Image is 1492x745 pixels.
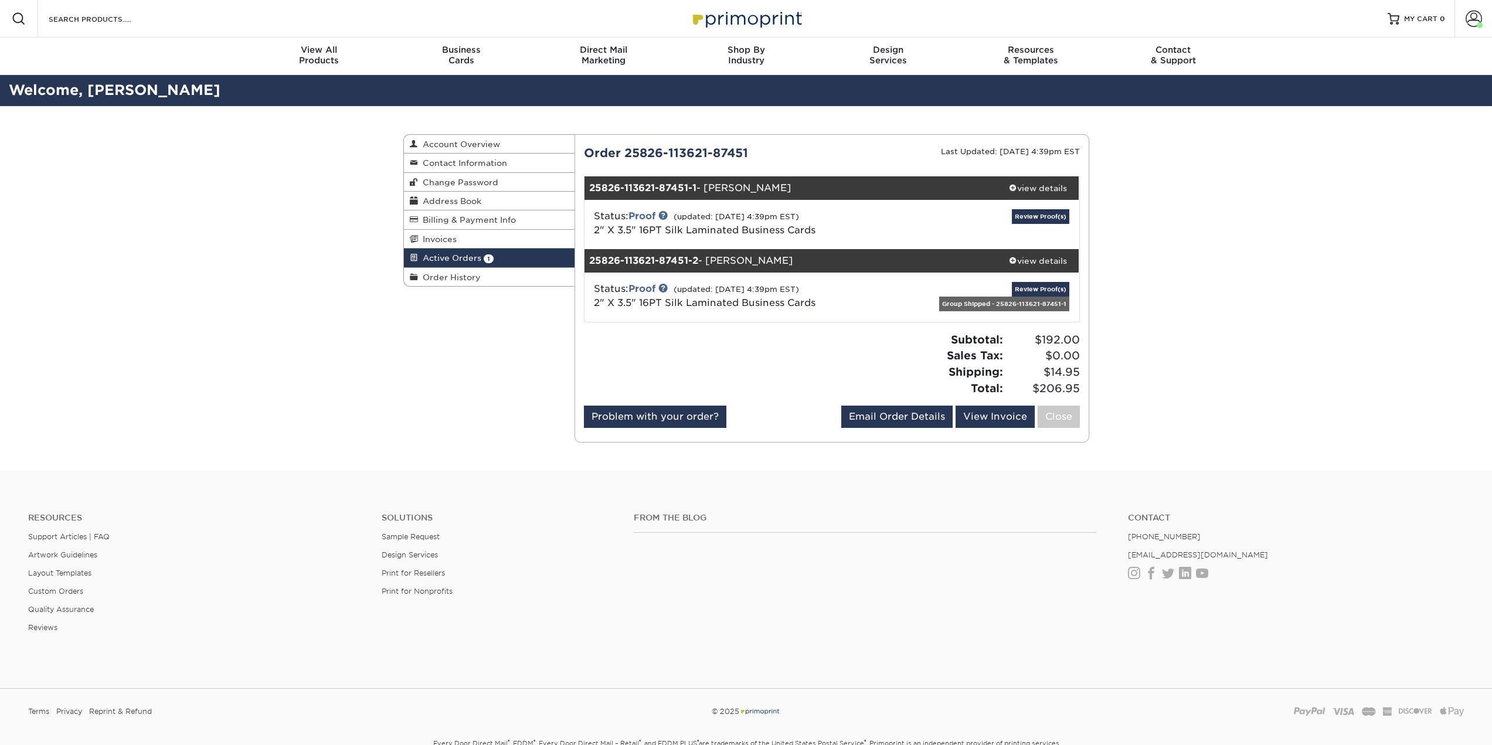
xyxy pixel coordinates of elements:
[1102,38,1245,75] a: Contact& Support
[1007,380,1080,397] span: $206.95
[390,38,532,75] a: BusinessCards
[1440,15,1445,23] span: 0
[404,210,575,229] a: Billing & Payment Info
[1404,14,1437,24] span: MY CART
[47,12,162,26] input: SEARCH PRODUCTS.....
[1102,45,1245,55] span: Contact
[404,173,575,192] a: Change Password
[1128,550,1268,559] a: [EMAIL_ADDRESS][DOMAIN_NAME]
[1007,332,1080,348] span: $192.00
[532,45,675,55] span: Direct Mail
[585,209,914,237] div: Status:
[628,210,655,222] a: Proof
[532,38,675,75] a: Direct MailMarketing
[817,45,960,55] span: Design
[404,249,575,267] a: Active Orders 1
[674,285,799,294] small: (updated: [DATE] 4:39pm EST)
[628,283,655,294] a: Proof
[404,154,575,172] a: Contact Information
[1102,45,1245,66] div: & Support
[418,215,516,224] span: Billing & Payment Info
[739,707,780,716] img: Primoprint
[575,144,832,162] div: Order 25826-113621-87451
[634,513,1097,523] h4: From the Blog
[89,703,152,720] a: Reprint & Refund
[404,192,575,210] a: Address Book
[947,349,1003,362] strong: Sales Tax:
[404,135,575,154] a: Account Overview
[997,176,1079,200] a: view details
[28,605,94,614] a: Quality Assurance
[585,282,914,310] div: Status:
[1038,406,1080,428] a: Close
[675,38,817,75] a: Shop ByIndustry
[28,532,110,541] a: Support Articles | FAQ
[418,158,507,168] span: Contact Information
[484,254,494,263] span: 1
[1007,364,1080,380] span: $14.95
[418,273,481,282] span: Order History
[418,253,481,263] span: Active Orders
[589,182,696,193] strong: 25826-113621-87451-1
[404,230,575,249] a: Invoices
[997,182,1079,194] div: view details
[382,587,453,596] a: Print for Nonprofits
[390,45,532,55] span: Business
[248,45,390,55] span: View All
[960,45,1102,66] div: & Templates
[248,45,390,66] div: Products
[688,6,805,31] img: Primoprint
[584,176,997,200] div: - [PERSON_NAME]
[697,739,699,744] sup: ®
[1128,513,1464,523] a: Contact
[28,587,83,596] a: Custom Orders
[533,739,535,744] sup: ®
[28,623,57,632] a: Reviews
[941,147,1080,156] small: Last Updated: [DATE] 4:39pm EST
[28,513,364,523] h4: Resources
[418,178,498,187] span: Change Password
[382,532,440,541] a: Sample Request
[674,212,799,221] small: (updated: [DATE] 4:39pm EST)
[1007,348,1080,364] span: $0.00
[594,224,815,236] a: 2" X 3.5" 16PT Silk Laminated Business Cards
[532,45,675,66] div: Marketing
[589,255,698,266] strong: 25826-113621-87451-2
[817,45,960,66] div: Services
[584,249,997,273] div: - [PERSON_NAME]
[1128,532,1201,541] a: [PHONE_NUMBER]
[594,297,815,308] a: 2" X 3.5" 16PT Silk Laminated Business Cards
[404,268,575,286] a: Order History
[971,382,1003,394] strong: Total:
[28,569,91,577] a: Layout Templates
[951,333,1003,346] strong: Subtotal:
[584,406,726,428] a: Problem with your order?
[841,406,953,428] a: Email Order Details
[864,739,866,744] sup: ®
[390,45,532,66] div: Cards
[639,739,641,744] sup: ®
[382,513,616,523] h4: Solutions
[997,255,1079,267] div: view details
[508,739,509,744] sup: ®
[960,45,1102,55] span: Resources
[418,196,481,206] span: Address Book
[382,569,445,577] a: Print for Resellers
[956,406,1035,428] a: View Invoice
[1012,209,1069,224] a: Review Proof(s)
[28,703,49,720] a: Terms
[675,45,817,55] span: Shop By
[939,297,1069,311] div: Group Shipped - 25826-113621-87451-1
[382,550,438,559] a: Design Services
[949,365,1003,378] strong: Shipping:
[997,249,1079,273] a: view details
[817,38,960,75] a: DesignServices
[248,38,390,75] a: View AllProducts
[56,703,82,720] a: Privacy
[504,703,988,720] div: © 2025
[28,550,97,559] a: Artwork Guidelines
[960,38,1102,75] a: Resources& Templates
[1012,282,1069,297] a: Review Proof(s)
[418,234,457,244] span: Invoices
